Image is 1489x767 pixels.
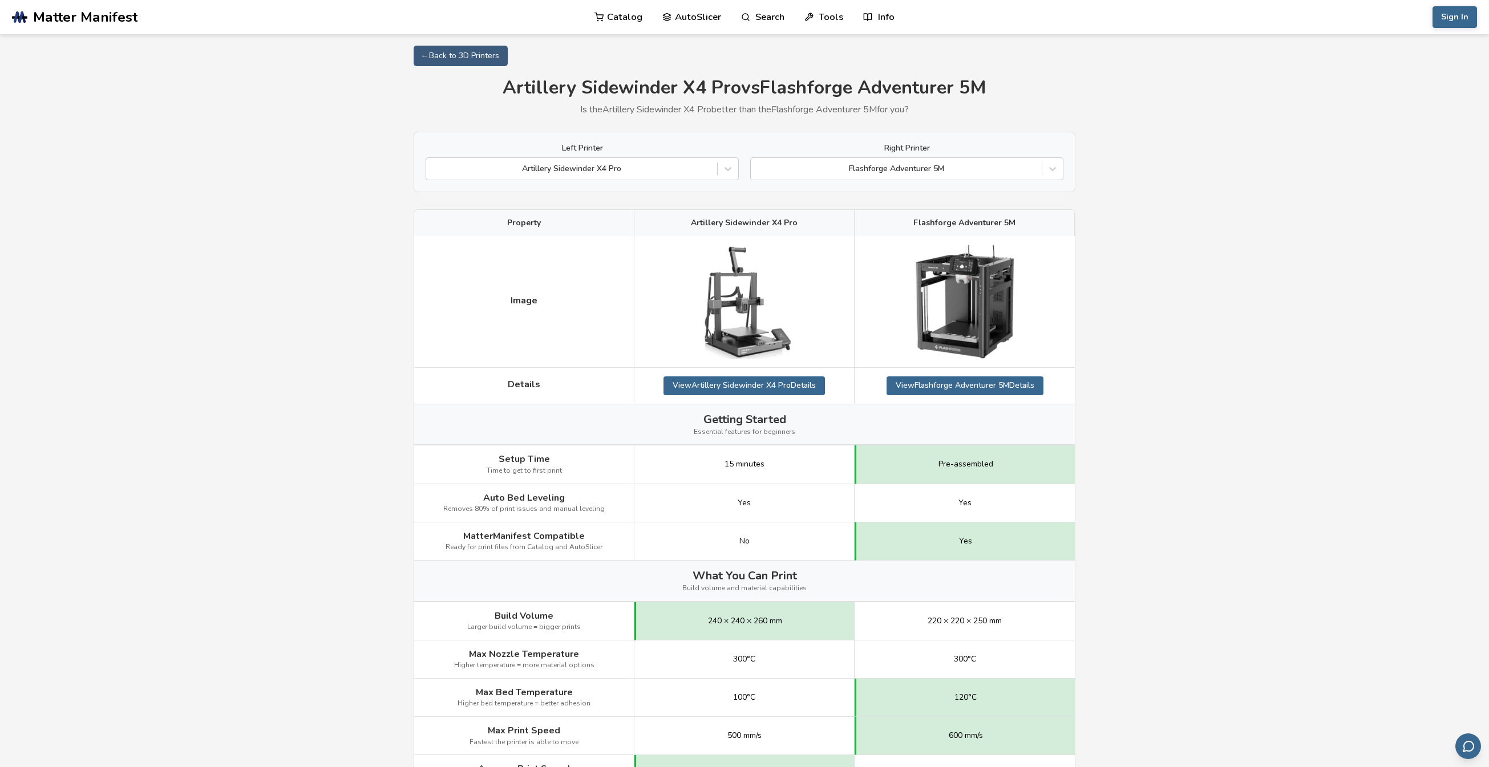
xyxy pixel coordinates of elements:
span: Higher temperature = more material options [454,662,594,669]
span: Essential features for beginners [694,428,795,436]
span: 240 × 240 × 260 mm [708,616,782,626]
span: Image [511,295,537,306]
span: 220 × 220 × 250 mm [928,616,1002,626]
span: Yes [958,498,972,508]
span: 500 mm/s [727,731,762,740]
span: Property [507,218,541,228]
span: 600 mm/s [949,731,983,740]
label: Right Printer [750,144,1063,153]
a: ViewArtillery Sidewinder X4 ProDetails [663,376,825,395]
h1: Artillery Sidewinder X4 Pro vs Flashforge Adventurer 5M [414,78,1075,99]
span: Larger build volume = bigger prints [467,623,581,631]
span: Build volume and material capabilities [682,585,807,593]
span: MatterManifest Compatible [463,531,585,541]
span: No [739,537,750,546]
span: 300°C [733,655,755,664]
span: Flashforge Adventurer 5M [913,218,1015,228]
span: Matter Manifest [33,9,137,25]
span: Higher bed temperature = better adhesion [458,700,590,708]
img: Artillery Sidewinder X4 Pro [687,245,802,359]
span: Fastest the printer is able to move [470,738,578,746]
input: Flashforge Adventurer 5M [756,164,759,173]
span: 15 minutes [725,460,764,469]
span: Max Print Speed [488,725,560,736]
span: Build Volume [495,611,553,621]
span: 300°C [954,655,976,664]
span: What You Can Print [693,569,797,582]
span: 100°C [733,693,755,702]
button: Send feedback via email [1455,733,1481,759]
p: Is the Artillery Sidewinder X4 Pro better than the Flashforge Adventurer 5M for you? [414,104,1075,115]
span: Yes [959,537,972,546]
span: 120°C [954,693,977,702]
span: Ready for print files from Catalog and AutoSlicer [446,543,602,551]
span: Pre-assembled [938,460,993,469]
span: Details [508,379,540,389]
span: Getting Started [703,413,786,426]
img: Flashforge Adventurer 5M [908,245,1022,359]
a: ViewFlashforge Adventurer 5MDetails [887,376,1043,395]
span: Max Bed Temperature [476,687,573,697]
span: Max Nozzle Temperature [469,649,579,659]
span: Time to get to first print [487,467,562,475]
label: Left Printer [426,144,739,153]
a: ← Back to 3D Printers [414,46,508,66]
button: Sign In [1433,6,1477,28]
span: Setup Time [499,454,550,464]
span: Yes [738,498,751,508]
span: Artillery Sidewinder X4 Pro [691,218,798,228]
span: Auto Bed Leveling [483,493,565,503]
span: Removes 80% of print issues and manual leveling [443,505,605,513]
input: Artillery Sidewinder X4 Pro [432,164,434,173]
